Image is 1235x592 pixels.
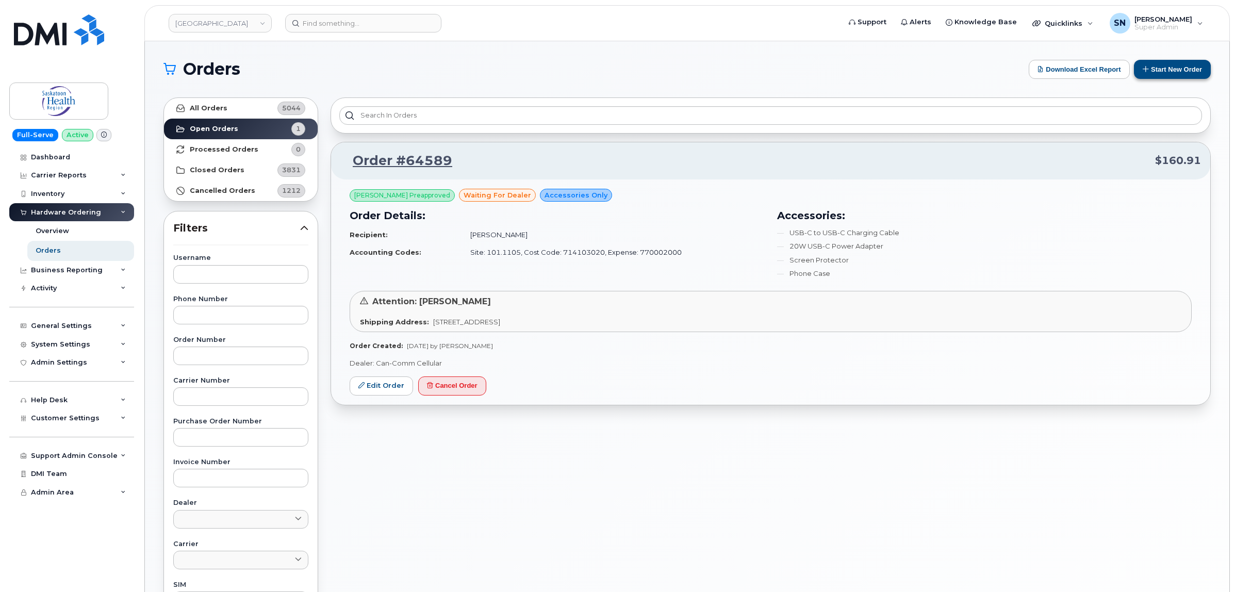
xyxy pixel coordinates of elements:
[777,228,1192,238] li: USB-C to USB-C Charging Cable
[777,208,1192,223] h3: Accessories:
[777,269,1192,278] li: Phone Case
[461,243,765,261] td: Site: 101.1105, Cost Code: 714103020, Expense: 770002000
[1155,153,1201,168] span: $160.91
[173,459,308,466] label: Invoice Number
[164,98,318,119] a: All Orders5044
[350,376,413,396] a: Edit Order
[190,125,238,133] strong: Open Orders
[350,342,403,350] strong: Order Created:
[190,145,258,154] strong: Processed Orders
[354,191,450,200] span: [PERSON_NAME] Preapproved
[190,104,227,112] strong: All Orders
[173,337,308,343] label: Order Number
[1190,547,1227,584] iframe: Messenger Launcher
[173,296,308,303] label: Phone Number
[461,226,765,244] td: [PERSON_NAME]
[464,190,531,200] span: waiting for dealer
[340,152,452,170] a: Order #64589
[173,377,308,384] label: Carrier Number
[282,186,301,195] span: 1212
[173,418,308,425] label: Purchase Order Number
[296,124,301,134] span: 1
[777,241,1192,251] li: 20W USB-C Power Adapter
[164,180,318,201] a: Cancelled Orders1212
[173,221,300,236] span: Filters
[164,119,318,139] a: Open Orders1
[350,231,388,239] strong: Recipient:
[164,139,318,160] a: Processed Orders0
[339,106,1202,125] input: Search in orders
[1134,60,1211,79] button: Start New Order
[350,208,765,223] h3: Order Details:
[282,103,301,113] span: 5044
[777,255,1192,265] li: Screen Protector
[296,144,301,154] span: 0
[1029,60,1130,79] button: Download Excel Report
[407,342,493,350] span: [DATE] by [PERSON_NAME]
[190,166,244,174] strong: Closed Orders
[433,318,500,326] span: [STREET_ADDRESS]
[282,165,301,175] span: 3831
[190,187,255,195] strong: Cancelled Orders
[173,582,308,588] label: SIM
[360,318,429,326] strong: Shipping Address:
[350,248,421,256] strong: Accounting Codes:
[545,190,607,200] span: Accessories Only
[418,376,486,396] button: Cancel Order
[372,297,491,306] span: Attention: [PERSON_NAME]
[173,255,308,261] label: Username
[350,358,1192,368] p: Dealer: Can-Comm Cellular
[173,541,308,548] label: Carrier
[183,61,240,77] span: Orders
[164,160,318,180] a: Closed Orders3831
[173,500,308,506] label: Dealer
